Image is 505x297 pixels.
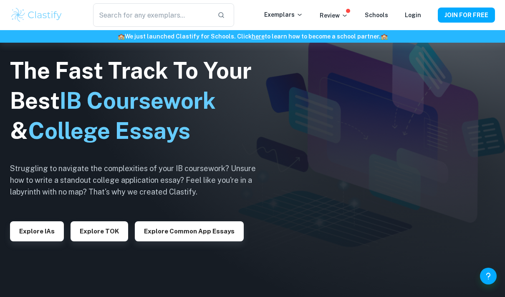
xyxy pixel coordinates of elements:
a: Login [405,12,421,18]
img: Clastify logo [10,7,63,23]
button: Explore TOK [71,221,128,241]
button: JOIN FOR FREE [438,8,495,23]
a: Explore Common App essays [135,227,244,235]
button: Help and Feedback [480,268,497,284]
h6: We just launched Clastify for Schools. Click to learn how to become a school partner. [2,32,503,41]
span: College Essays [28,118,190,144]
a: Explore IAs [10,227,64,235]
input: Search for any exemplars... [93,3,210,27]
a: here [252,33,265,40]
h1: The Fast Track To Your Best & [10,56,269,146]
span: 🏫 [381,33,388,40]
button: Explore Common App essays [135,221,244,241]
span: 🏫 [118,33,125,40]
p: Review [320,11,348,20]
h6: Struggling to navigate the complexities of your IB coursework? Unsure how to write a standout col... [10,163,269,198]
a: Explore TOK [71,227,128,235]
button: Explore IAs [10,221,64,241]
a: Schools [365,12,388,18]
span: IB Coursework [60,87,216,114]
p: Exemplars [264,10,303,19]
